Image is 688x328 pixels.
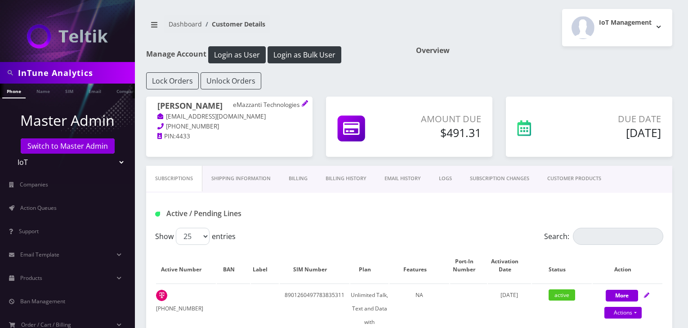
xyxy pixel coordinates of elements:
[18,64,133,81] input: Search in Company
[604,307,642,319] a: Actions
[233,101,301,109] p: eMazzanti Technologies
[416,46,672,55] h1: Overview
[350,248,389,283] th: Plan: activate to sort column ascending
[217,248,250,283] th: BAN: activate to sort column ascending
[20,274,42,282] span: Products
[268,46,341,63] button: Login as Bulk User
[500,291,518,299] span: [DATE]
[20,251,59,258] span: Email Template
[166,122,219,130] span: [PHONE_NUMBER]
[32,84,54,98] a: Name
[169,20,202,28] a: Dashboard
[488,248,531,283] th: Activation Date: activate to sort column ascending
[146,166,202,191] a: Subscriptions
[570,112,661,126] p: Due Date
[375,166,430,191] a: EMAIL HISTORY
[202,19,265,29] li: Customer Details
[155,209,316,218] h1: Active / Pending Lines
[84,84,106,98] a: Email
[27,24,108,49] img: IoT
[403,112,481,126] p: Amount Due
[593,248,662,283] th: Action: activate to sort column ascending
[251,248,279,283] th: Label: activate to sort column ascending
[403,126,481,139] h5: $491.31
[2,84,26,98] a: Phone
[19,227,39,235] span: Support
[20,297,65,305] span: Ban Management
[156,248,216,283] th: Active Number: activate to sort column ascending
[268,49,341,59] a: Login as Bulk User
[156,290,167,301] img: t_img.png
[317,166,375,191] a: Billing History
[450,248,487,283] th: Port-In Number: activate to sort column ascending
[176,132,190,140] span: 4433
[461,166,538,191] a: SUBSCRIPTION CHANGES
[112,84,142,98] a: Company
[206,49,268,59] a: Login as User
[157,101,301,112] h1: [PERSON_NAME]
[21,138,115,154] a: Switch to Master Admin
[61,84,78,98] a: SIM
[280,166,317,191] a: Billing
[573,228,663,245] input: Search:
[157,132,176,141] a: PIN:
[155,212,160,217] img: Active / Pending Lines
[20,181,48,188] span: Companies
[20,204,57,212] span: Action Queues
[544,228,663,245] label: Search:
[176,228,210,245] select: Showentries
[208,46,266,63] button: Login as User
[389,248,449,283] th: Features: activate to sort column ascending
[201,72,261,89] button: Unlock Orders
[430,166,461,191] a: LOGS
[562,9,672,46] button: IoT Management
[280,248,349,283] th: SIM Number: activate to sort column ascending
[570,126,661,139] h5: [DATE]
[155,228,236,245] label: Show entries
[157,112,266,121] a: [EMAIL_ADDRESS][DOMAIN_NAME]
[538,166,610,191] a: CUSTOMER PRODUCTS
[599,19,652,27] h2: IoT Management
[549,289,575,301] span: active
[202,166,280,191] a: Shipping Information
[146,15,402,40] nav: breadcrumb
[146,72,199,89] button: Lock Orders
[532,248,592,283] th: Status: activate to sort column ascending
[146,46,402,63] h1: Manage Account
[606,290,638,301] button: More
